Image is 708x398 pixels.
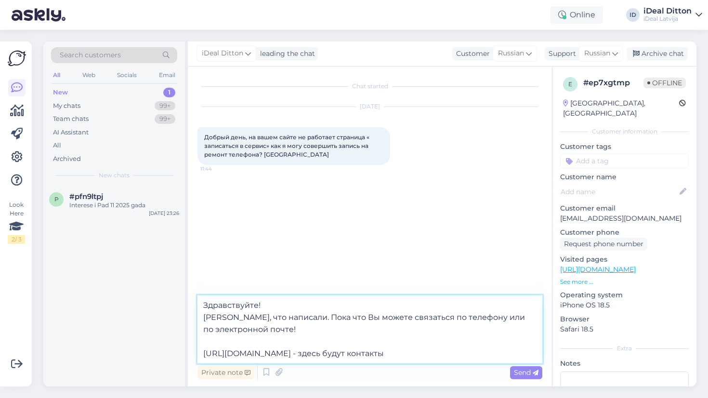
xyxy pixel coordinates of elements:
span: 11:44 [200,165,236,172]
span: #pfn9ltpj [69,192,103,201]
p: iPhone OS 18.5 [560,300,689,310]
div: Extra [560,344,689,353]
p: Customer phone [560,227,689,238]
div: iDeal Latvija [643,15,692,23]
div: # ep7xgtmp [583,77,643,89]
div: Web [80,69,97,81]
div: Archive chat [627,47,688,60]
div: Request phone number [560,238,647,251]
div: New [53,88,68,97]
span: Search customers [60,50,121,60]
div: My chats [53,101,80,111]
p: See more ... [560,278,689,286]
div: 1 [163,88,175,97]
div: [DATE] [197,102,542,111]
span: Добрый день, на вашем сайте не работает страница « записаться в сервис» как я могу совершить запи... [204,133,371,158]
div: iDeal Ditton [643,7,692,15]
textarea: Здравствуйте! [PERSON_NAME], что написали. Пока что Вы можете связаться по телефону или по электр... [197,295,542,363]
div: [DATE] 23:26 [149,210,179,217]
span: New chats [99,171,130,180]
div: Interese i Pad 11 2025 gada [69,201,179,210]
a: iDeal DittoniDeal Latvija [643,7,702,23]
div: Customer information [560,127,689,136]
p: Browser [560,314,689,324]
div: leading the chat [256,49,315,59]
span: e [568,80,572,88]
div: ID [626,8,640,22]
div: Customer [452,49,490,59]
div: Team chats [53,114,89,124]
input: Add a tag [560,154,689,168]
div: 2 / 3 [8,235,25,244]
span: p [54,196,59,203]
p: Customer name [560,172,689,182]
a: [URL][DOMAIN_NAME] [560,265,636,274]
div: Socials [115,69,139,81]
div: Email [157,69,177,81]
span: Send [514,368,538,377]
div: [GEOGRAPHIC_DATA], [GEOGRAPHIC_DATA] [563,98,679,119]
div: Archived [53,154,81,164]
p: Customer email [560,203,689,213]
span: iDeal Ditton [202,48,243,59]
span: Russian [498,48,524,59]
div: Private note [197,366,254,379]
div: Chat started [197,82,542,91]
div: 99+ [155,114,175,124]
p: Safari 18.5 [560,324,689,334]
p: Operating system [560,290,689,300]
div: Look Here [8,200,25,244]
span: Offline [643,78,686,88]
div: 99+ [155,101,175,111]
div: All [53,141,61,150]
span: Russian [584,48,610,59]
p: Visited pages [560,254,689,265]
div: Support [545,49,576,59]
p: Customer tags [560,142,689,152]
div: AI Assistant [53,128,89,137]
img: Askly Logo [8,49,26,67]
p: Notes [560,358,689,369]
div: All [51,69,62,81]
div: Online [551,6,603,24]
p: [EMAIL_ADDRESS][DOMAIN_NAME] [560,213,689,224]
input: Add name [561,186,678,197]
